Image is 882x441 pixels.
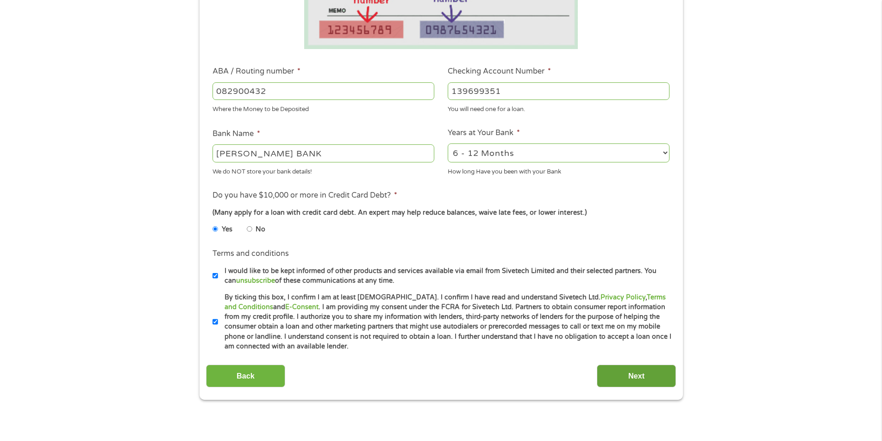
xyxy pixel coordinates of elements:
[448,67,551,76] label: Checking Account Number
[213,67,300,76] label: ABA / Routing number
[597,365,676,387] input: Next
[213,164,434,176] div: We do NOT store your bank details!
[213,129,260,139] label: Bank Name
[225,293,666,311] a: Terms and Conditions
[448,102,669,114] div: You will need one for a loan.
[601,293,645,301] a: Privacy Policy
[285,303,319,311] a: E-Consent
[236,277,275,285] a: unsubscribe
[213,191,397,200] label: Do you have $10,000 or more in Credit Card Debt?
[256,224,265,235] label: No
[448,128,520,138] label: Years at Your Bank
[222,224,232,235] label: Yes
[218,266,672,286] label: I would like to be kept informed of other products and services available via email from Sivetech...
[448,82,669,100] input: 345634636
[213,208,669,218] div: (Many apply for a loan with credit card debt. An expert may help reduce balances, waive late fees...
[206,365,285,387] input: Back
[218,292,672,352] label: By ticking this box, I confirm I am at least [DEMOGRAPHIC_DATA]. I confirm I have read and unders...
[213,82,434,100] input: 263177916
[448,164,669,176] div: How long Have you been with your Bank
[213,249,289,259] label: Terms and conditions
[213,102,434,114] div: Where the Money to be Deposited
